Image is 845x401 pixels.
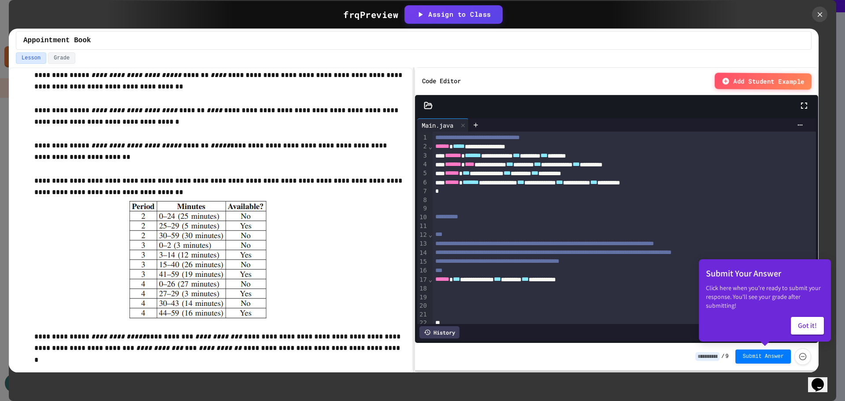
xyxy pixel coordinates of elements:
div: 21 [417,310,428,319]
div: 14 [417,249,428,258]
div: Main.java [417,121,458,130]
div: 11 [417,222,428,231]
span: 9 [725,353,728,360]
div: 3 [417,151,428,160]
span: Appointment Book [23,35,91,46]
div: 1 [417,133,428,142]
div: 22 [417,319,428,327]
div: 10 [417,213,428,222]
div: 18 [417,284,428,293]
span: / [721,353,724,360]
h6: Submit Your Answer [706,266,824,280]
p: Click here when you're ready to submit your response. You'll see your grade after submitting! [706,283,824,310]
div: 9 [417,204,428,213]
span: Fold line [428,276,433,283]
div: 19 [417,293,428,302]
button: Add Student Example [714,73,811,89]
div: 17 [417,276,428,284]
div: 16 [417,266,428,275]
span: Add Student Example [733,77,804,86]
button: Grade [48,52,75,64]
div: History [419,326,459,338]
span: Fold line [428,231,433,238]
div: 20 [417,302,428,310]
div: frq Preview [343,8,398,21]
div: 2 [417,142,428,151]
div: Assign to Class [416,9,491,19]
span: Fold line [428,143,433,150]
span: Submit Answer [742,353,784,360]
div: 6 [417,178,428,187]
button: Submit Answer [735,349,791,364]
div: 12 [417,231,428,239]
button: Assign to Class [405,6,502,22]
button: Lesson [16,52,46,64]
div: Main.java [417,118,469,132]
div: 8 [417,196,428,205]
iframe: chat widget [808,366,836,392]
div: 5 [417,169,428,178]
div: 15 [417,258,428,266]
button: Force resubmission of student's answer (Admin only) [794,348,811,365]
div: 13 [417,239,428,248]
div: 7 [417,187,428,196]
h6: Code Editor [422,76,461,87]
button: Got it! [791,317,824,335]
div: 4 [417,160,428,169]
